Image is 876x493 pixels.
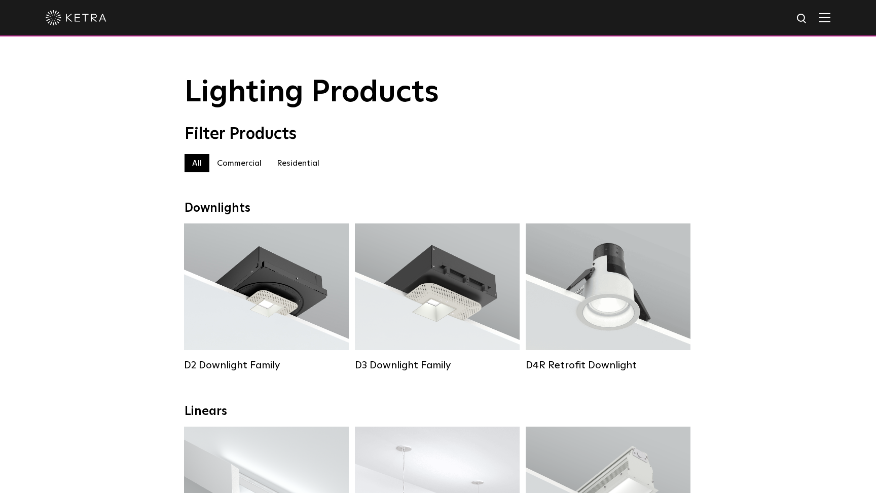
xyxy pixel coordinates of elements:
span: Lighting Products [185,78,439,108]
img: search icon [796,13,809,25]
div: D3 Downlight Family [355,359,520,371]
div: Linears [185,404,691,419]
div: D2 Downlight Family [184,359,349,371]
div: Filter Products [185,125,691,144]
div: D4R Retrofit Downlight [526,359,690,371]
a: D2 Downlight Family Lumen Output:1200Colors:White / Black / Gloss Black / Silver / Bronze / Silve... [184,223,349,370]
div: Downlights [185,201,691,216]
a: D4R Retrofit Downlight Lumen Output:800Colors:White / BlackBeam Angles:15° / 25° / 40° / 60°Watta... [526,223,690,370]
label: All [185,154,209,172]
label: Residential [269,154,327,172]
label: Commercial [209,154,269,172]
a: D3 Downlight Family Lumen Output:700 / 900 / 1100Colors:White / Black / Silver / Bronze / Paintab... [355,223,520,370]
img: Hamburger%20Nav.svg [819,13,830,22]
img: ketra-logo-2019-white [46,10,106,25]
